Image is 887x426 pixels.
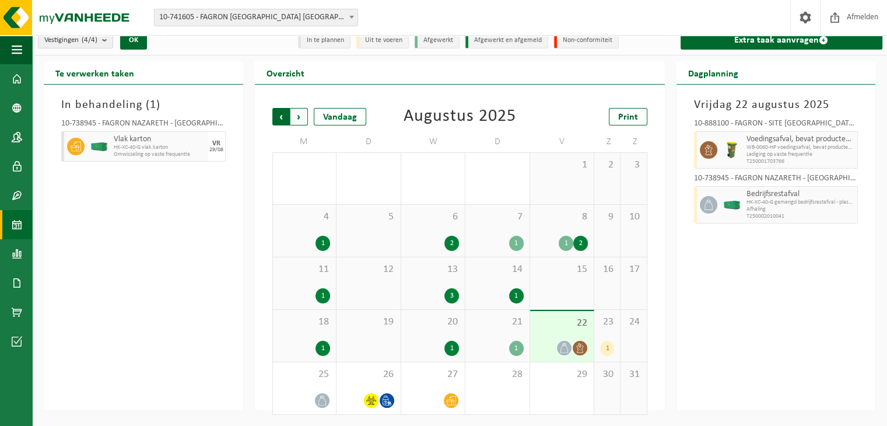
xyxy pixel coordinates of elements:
div: 2 [573,236,588,251]
img: HK-XC-40-GN-00 [723,201,741,209]
span: 26 [342,368,395,381]
span: Vorige [272,108,290,125]
span: 10-741605 - FAGRON BELGIUM NV - NAZARETH [154,9,358,26]
img: HK-XC-40-GN-00 [90,142,108,151]
span: 27 [407,368,460,381]
div: 1 [509,236,524,251]
span: Vestigingen [44,32,97,49]
span: 9 [600,211,614,224]
li: Afgewerkt [415,33,460,48]
span: 23 [600,316,614,329]
div: 3 [444,288,459,303]
li: In te plannen [298,33,350,48]
span: 8 [536,211,588,224]
span: 12 [342,263,395,276]
span: 15 [536,263,588,276]
span: Vlak karton [114,135,205,144]
span: WB-0060-HP voedingsafval, bevat producten van dierlijke oors [746,144,855,151]
h3: Vrijdag 22 augustus 2025 [694,96,858,114]
span: 10-741605 - FAGRON BELGIUM NV - NAZARETH [155,9,357,26]
span: Afhaling [746,206,855,213]
td: V [530,131,595,152]
span: 25 [279,368,331,381]
td: Z [594,131,620,152]
div: 10-888100 - FAGRON - SITE [GEOGRAPHIC_DATA] - [GEOGRAPHIC_DATA] [694,120,858,131]
div: Vandaag [314,108,366,125]
span: T250001703766 [746,158,855,165]
span: 1 [150,99,156,111]
a: Print [609,108,647,125]
span: 5 [342,211,395,224]
td: Z [620,131,647,152]
span: 3 [626,159,640,172]
span: Voedingsafval, bevat producten van dierlijke oorsprong, onverpakt, categorie 3 [746,135,855,144]
span: 17 [626,263,640,276]
div: 10-738945 - FAGRON NAZARETH - [GEOGRAPHIC_DATA] [694,174,858,186]
span: HK-XC-40-G vlak karton [114,144,205,151]
div: 2 [444,236,459,251]
span: 16 [600,263,614,276]
div: 1 [315,236,330,251]
h2: Dagplanning [676,61,750,84]
h3: In behandeling ( ) [61,96,226,114]
div: 1 [444,341,459,356]
span: 24 [626,316,640,329]
span: 10 [626,211,640,224]
div: VR [212,140,220,147]
span: 30 [600,368,614,381]
span: Volgende [290,108,308,125]
span: 18 [279,316,331,329]
span: Lediging op vaste frequentie [746,151,855,158]
span: Bedrijfsrestafval [746,190,855,199]
li: Uit te voeren [356,33,409,48]
h2: Te verwerken taken [44,61,146,84]
span: 6 [407,211,460,224]
span: 20 [407,316,460,329]
div: 1 [600,341,614,356]
span: 1 [536,159,588,172]
td: M [272,131,337,152]
span: 11 [279,263,331,276]
span: 19 [342,316,395,329]
li: Non-conformiteit [554,33,619,48]
span: 2 [600,159,614,172]
div: 1 [509,341,524,356]
div: 29/08 [209,147,223,153]
span: 14 [471,263,524,276]
li: Afgewerkt en afgemeld [465,33,548,48]
div: 1 [509,288,524,303]
a: Extra taak aanvragen [681,31,883,50]
count: (4/4) [82,36,97,44]
span: T250002010041 [746,213,855,220]
span: 29 [536,368,588,381]
span: 28 [471,368,524,381]
button: OK [120,31,147,50]
div: 1 [315,288,330,303]
td: D [465,131,530,152]
div: 10-738945 - FAGRON NAZARETH - [GEOGRAPHIC_DATA] [61,120,226,131]
div: 1 [315,341,330,356]
span: Print [618,113,638,122]
span: 21 [471,316,524,329]
span: 22 [536,317,588,330]
td: W [401,131,466,152]
span: 4 [279,211,331,224]
h2: Overzicht [255,61,316,84]
div: 1 [559,236,573,251]
span: 13 [407,263,460,276]
div: Augustus 2025 [404,108,516,125]
button: Vestigingen(4/4) [38,31,113,48]
span: 31 [626,368,640,381]
img: WB-0060-HPE-GN-50 [723,141,741,159]
span: 7 [471,211,524,224]
span: Omwisseling op vaste frequentie [114,151,205,158]
td: D [336,131,401,152]
span: HK-XC-40-G gemengd bedrijfsrestafval - plastiek [746,199,855,206]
